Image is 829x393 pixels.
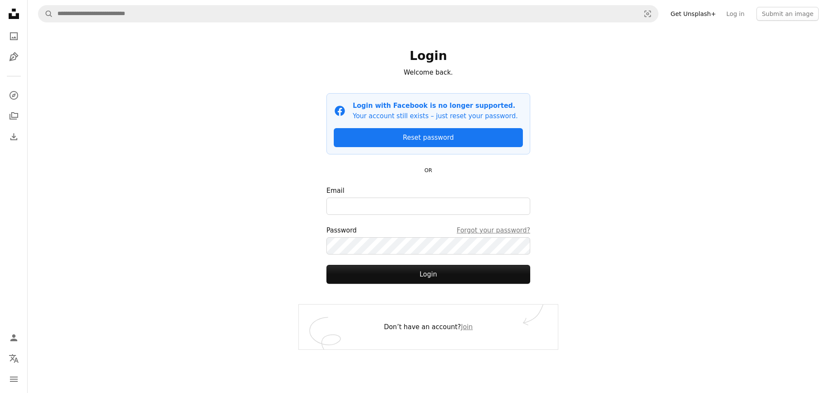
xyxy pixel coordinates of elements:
a: Join [461,323,473,331]
div: Don’t have an account? [299,305,558,349]
a: Explore [5,87,22,104]
a: Reset password [334,128,523,147]
input: Email [326,198,530,215]
a: Download History [5,128,22,145]
button: Visual search [637,6,658,22]
form: Find visuals sitewide [38,5,658,22]
h1: Login [326,48,530,64]
button: Submit an image [756,7,819,21]
a: Forgot your password? [457,225,530,236]
button: Language [5,350,22,367]
button: Menu [5,371,22,388]
a: Collections [5,107,22,125]
a: Log in / Sign up [5,329,22,346]
label: Email [326,185,530,215]
a: Home — Unsplash [5,5,22,24]
a: Illustrations [5,48,22,66]
p: Welcome back. [326,67,530,78]
p: Login with Facebook is no longer supported. [353,101,518,111]
button: Login [326,265,530,284]
small: OR [424,167,432,173]
button: Search Unsplash [38,6,53,22]
input: PasswordForgot your password? [326,237,530,255]
a: Log in [721,7,750,21]
div: Password [326,225,530,236]
a: Photos [5,28,22,45]
p: Your account still exists – just reset your password. [353,111,518,121]
a: Get Unsplash+ [665,7,721,21]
